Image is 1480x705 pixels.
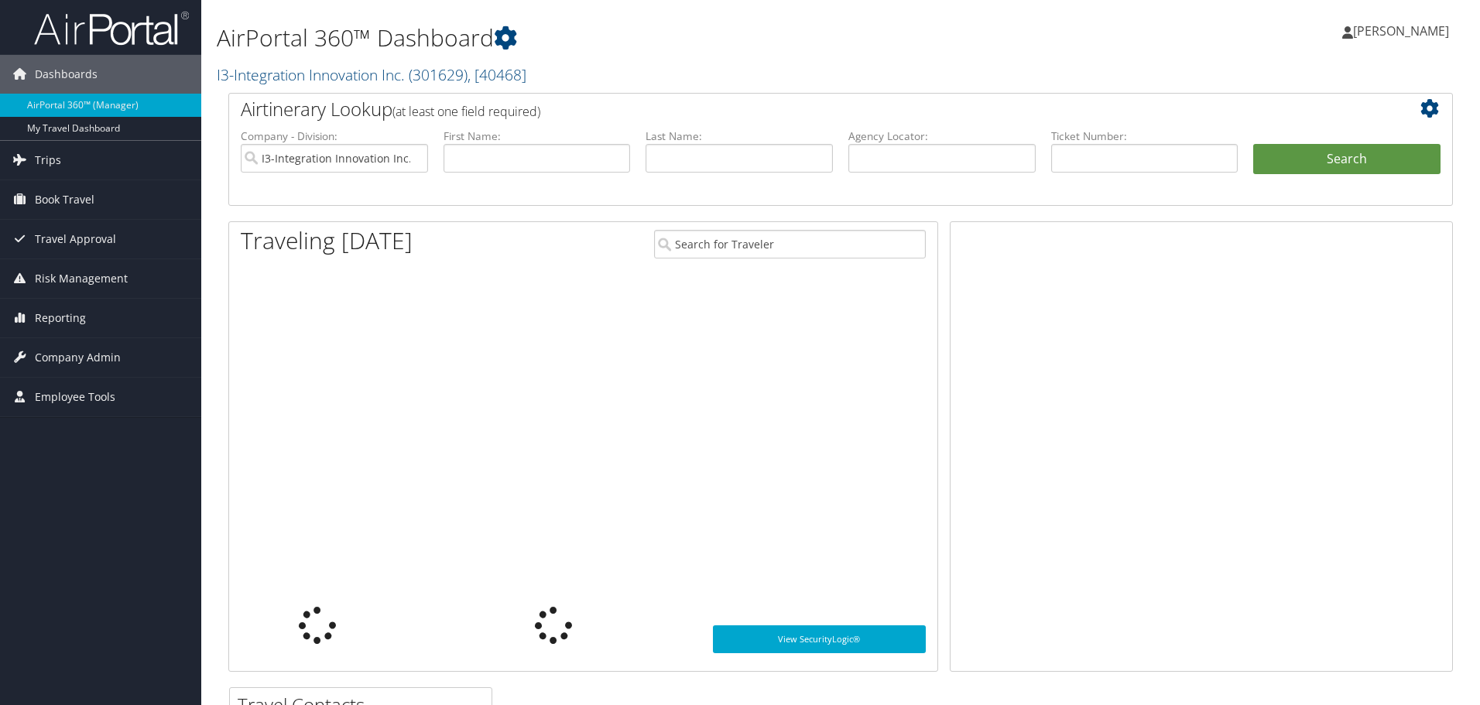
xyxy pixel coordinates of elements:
span: Book Travel [35,180,94,219]
button: Search [1253,144,1441,175]
a: View SecurityLogic® [713,625,926,653]
span: Company Admin [35,338,121,377]
span: ( 301629 ) [409,64,468,85]
span: , [ 40468 ] [468,64,526,85]
label: Company - Division: [241,128,428,144]
span: Trips [35,141,61,180]
h1: AirPortal 360™ Dashboard [217,22,1049,54]
input: Search for Traveler [654,230,926,258]
span: Reporting [35,299,86,337]
label: First Name: [444,128,631,144]
span: Risk Management [35,259,128,298]
span: Travel Approval [35,220,116,258]
a: [PERSON_NAME] [1342,8,1465,54]
h2: Airtinerary Lookup [241,96,1338,122]
img: airportal-logo.png [34,10,189,46]
label: Ticket Number: [1051,128,1238,144]
label: Agency Locator: [848,128,1036,144]
span: Employee Tools [35,378,115,416]
span: Dashboards [35,55,98,94]
a: I3-Integration Innovation Inc. [217,64,526,85]
h1: Traveling [DATE] [241,224,413,257]
label: Last Name: [646,128,833,144]
span: [PERSON_NAME] [1353,22,1449,39]
span: (at least one field required) [392,103,540,120]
